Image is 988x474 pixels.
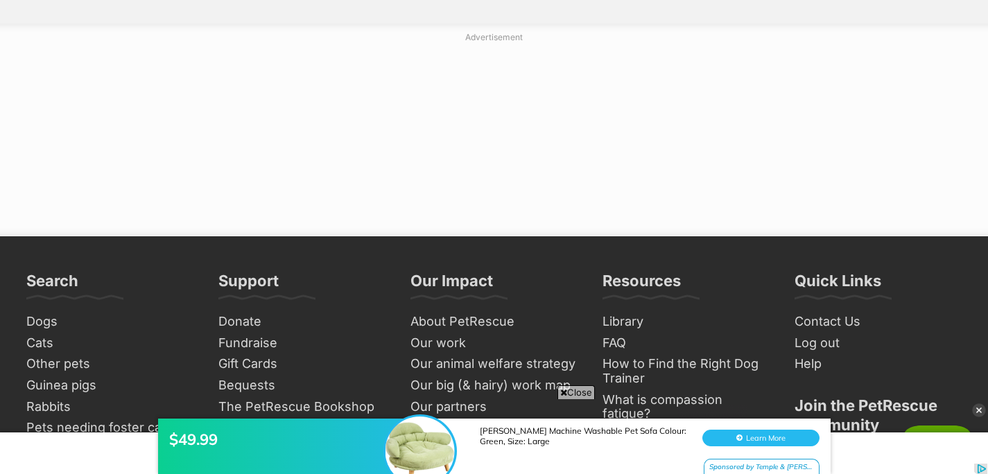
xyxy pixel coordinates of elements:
a: Our work [405,333,583,354]
a: Our animal welfare strategy [405,353,583,375]
a: What is compassion fatigue? [597,389,775,425]
a: How to Find the Right Dog Trainer [597,353,775,389]
a: Dogs [21,311,199,333]
iframe: Advertisement [390,49,598,222]
a: FAQ [597,333,775,354]
div: $49.99 [169,39,391,58]
img: close_grey_3x.png [972,403,986,417]
a: Fundraise [213,333,391,354]
a: Guinea pigs [21,375,199,396]
a: Donate [213,311,391,333]
a: Log out [789,333,967,354]
a: Gift Cards [213,353,391,375]
a: About PetRescue [405,311,583,333]
h3: Our Impact [410,271,493,299]
div: [PERSON_NAME] Machine Washable Pet Sofa Colour: Green, Size: Large [480,35,688,55]
img: $49.99 [385,26,455,95]
button: Learn More [702,39,820,55]
span: Close [557,385,595,399]
h3: Quick Links [795,271,881,299]
a: Cats [21,333,199,354]
a: Our big (& hairy) work map [405,375,583,396]
h3: Support [218,271,279,299]
h3: Search [26,271,78,299]
div: Sponsored by Temple & [PERSON_NAME] [704,68,820,85]
h3: Resources [603,271,681,299]
a: Bequests [213,375,391,396]
a: Other pets [21,353,199,375]
a: Library [597,311,775,333]
a: Contact Us [789,311,967,333]
a: Help [789,353,967,375]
